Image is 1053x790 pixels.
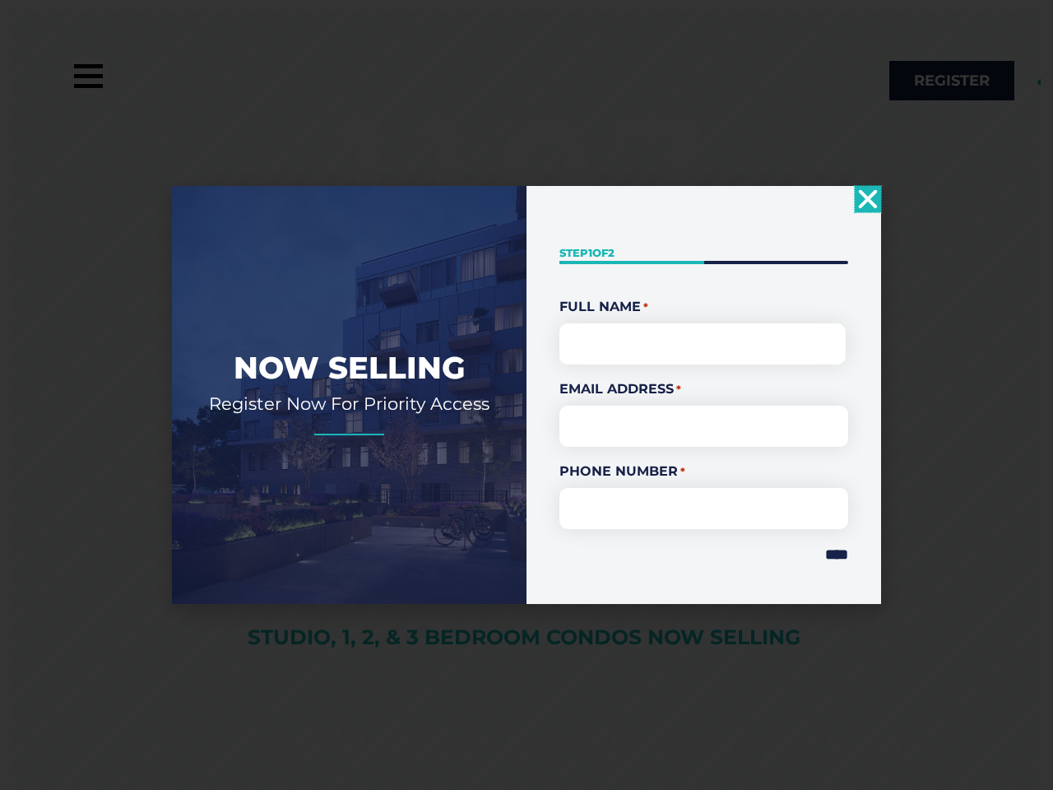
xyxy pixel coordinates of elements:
[588,246,592,259] span: 1
[559,379,848,399] label: Email Address
[559,245,848,261] p: Step of
[608,246,615,259] span: 2
[197,393,502,415] h2: Register Now For Priority Access
[197,348,502,388] h2: Now Selling
[559,462,848,481] label: Phone Number
[559,297,848,317] legend: Full Name
[855,186,881,212] a: Close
